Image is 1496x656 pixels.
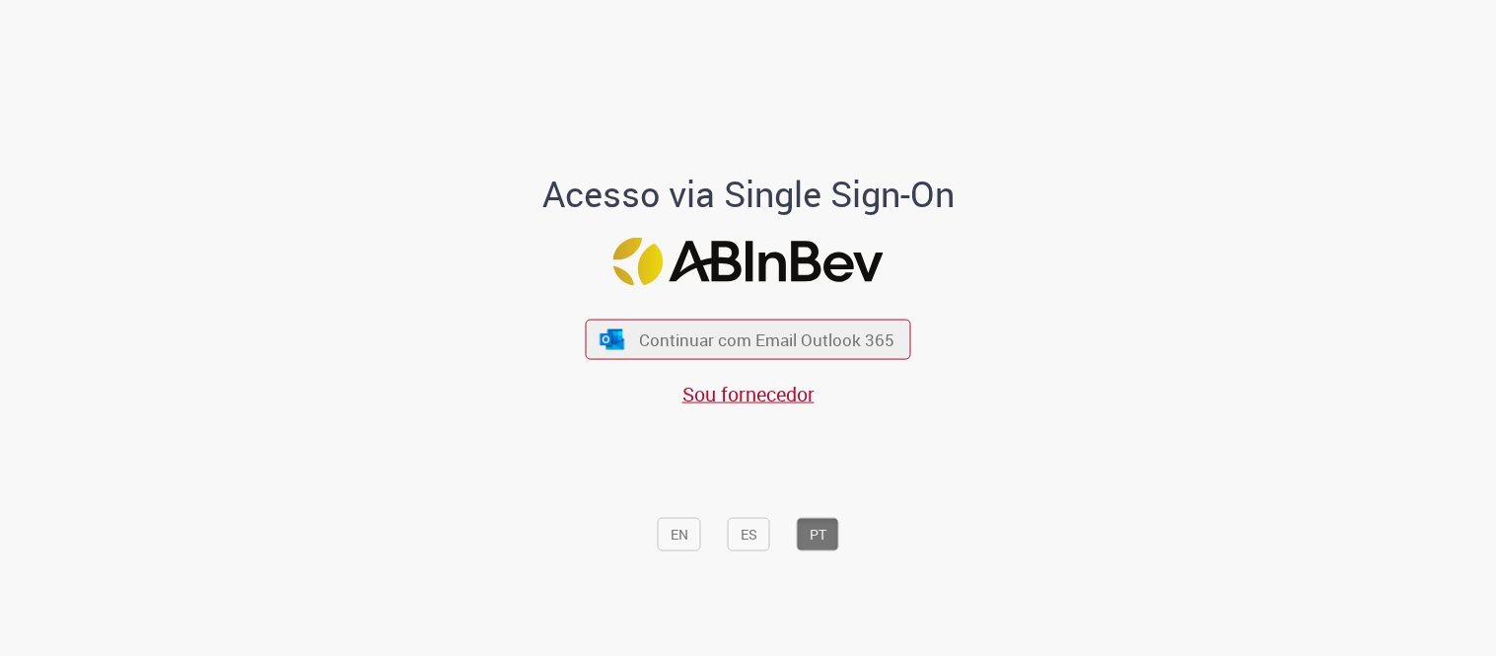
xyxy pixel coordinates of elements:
img: Logo ABInBev [613,237,884,285]
button: EN [658,518,701,551]
button: PT [797,518,839,551]
span: Continuar com Email Outlook 365 [639,328,894,351]
img: ícone Azure/Microsoft 360 [598,328,625,349]
a: Sou fornecedor [682,381,815,407]
button: ícone Azure/Microsoft 360 Continuar com Email Outlook 365 [586,320,911,360]
h1: Acesso via Single Sign-On [474,175,1022,214]
button: ES [728,518,770,551]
